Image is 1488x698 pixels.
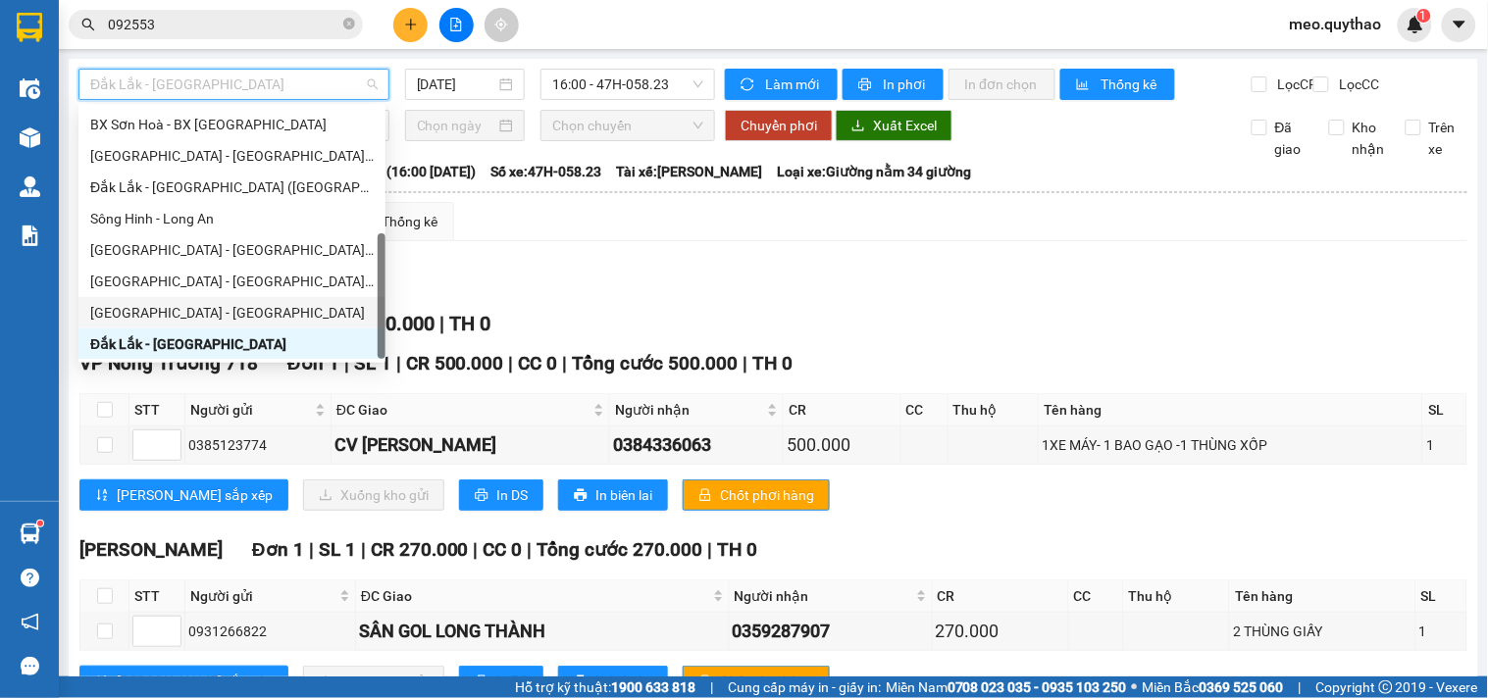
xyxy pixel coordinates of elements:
[359,618,726,645] div: SÂN GOL LONG THÀNH
[733,618,929,645] div: 0359287907
[1076,77,1093,93] span: bar-chart
[90,239,374,261] div: [GEOGRAPHIC_DATA] - [GEOGRAPHIC_DATA] ([GEOGRAPHIC_DATA])
[343,16,355,34] span: close-circle
[95,674,109,690] span: sort-ascending
[753,352,794,374] span: TH 0
[484,538,523,561] span: CC 0
[1345,117,1393,160] span: Kho nhận
[20,225,40,246] img: solution-icon
[573,352,739,374] span: Tổng cước 500.000
[1451,16,1468,33] span: caret-down
[129,580,185,613] th: STT
[558,666,668,697] button: printerIn biên lai
[78,234,385,266] div: Sài Gòn - Đắk Lắk (BXMT)
[698,488,712,504] span: lock
[883,74,928,95] span: In phơi
[78,266,385,297] div: Sài Gòn - Đắk Lắk (BXMT - BXMĐ cũ)
[90,176,374,198] div: Đắk Lắk - [GEOGRAPHIC_DATA] ([GEOGRAPHIC_DATA] mới)
[595,484,652,506] span: In biên lai
[552,70,703,99] span: 16:00 - 47H-058.23
[78,172,385,203] div: Đắk Lắk - Sài Gòn (BXMĐ mới)
[354,352,391,374] span: SL 1
[496,484,528,506] span: In DS
[683,666,830,697] button: lockChốt phơi hàng
[303,666,444,697] button: downloadXuống kho gửi
[417,74,496,95] input: 13/10/2025
[361,538,366,561] span: |
[319,538,356,561] span: SL 1
[21,613,39,631] span: notification
[949,394,1040,426] th: Thu hộ
[1143,676,1284,698] span: Miền Bắc
[574,488,588,504] span: printer
[1230,580,1415,613] th: Tên hàng
[90,302,374,324] div: [GEOGRAPHIC_DATA] - [GEOGRAPHIC_DATA]
[1426,434,1463,456] div: 1
[406,352,504,374] span: CR 500.000
[615,399,763,421] span: Người nhận
[613,431,780,459] div: 0384336063
[494,18,508,31] span: aim
[393,8,428,42] button: plus
[933,580,1069,613] th: CR
[439,8,474,42] button: file-add
[21,657,39,675] span: message
[1132,683,1138,691] span: ⚪️
[720,484,814,506] span: Chốt phơi hàng
[698,674,712,690] span: lock
[20,523,40,544] img: warehouse-icon
[17,13,42,42] img: logo-vxr
[1419,621,1463,642] div: 1
[79,352,258,374] span: VP Nông Trường 718
[735,585,912,607] span: Người nhận
[1416,580,1467,613] th: SL
[344,352,349,374] span: |
[1042,434,1419,456] div: 1XE MÁY- 1 BAO GẠO -1 THÙNG XỐP
[20,176,40,197] img: warehouse-icon
[949,69,1055,100] button: In đơn chọn
[1421,117,1468,160] span: Trên xe
[90,333,374,355] div: Đắk Lắk - [GEOGRAPHIC_DATA]
[459,479,543,511] button: printerIn DS
[20,127,40,148] img: warehouse-icon
[79,479,288,511] button: sort-ascending[PERSON_NAME] sắp xếp
[188,621,352,642] div: 0931266822
[287,352,339,374] span: Đơn 1
[1274,12,1398,36] span: meo.quythao
[117,484,273,506] span: [PERSON_NAME] sắp xếp
[459,666,543,697] button: printerIn DS
[744,352,748,374] span: |
[1101,74,1159,95] span: Thống kê
[81,18,95,31] span: search
[1407,16,1424,33] img: icon-new-feature
[1299,676,1302,698] span: |
[616,161,762,182] span: Tài xế: [PERSON_NAME]
[725,69,838,100] button: syncLàm mới
[1417,9,1431,23] sup: 1
[496,671,528,692] span: In DS
[303,479,444,511] button: downloadXuống kho gửi
[95,488,109,504] span: sort-ascending
[901,394,949,426] th: CC
[90,208,374,229] div: Sông Hinh - Long An
[449,312,490,335] span: TH 0
[836,110,952,141] button: downloadXuất Excel
[851,119,865,134] span: download
[720,671,814,692] span: Chốt phơi hàng
[1332,74,1383,95] span: Lọc CC
[784,394,900,426] th: CR
[509,352,514,374] span: |
[21,569,39,587] span: question-circle
[475,488,488,504] span: printer
[595,671,652,692] span: In biên lai
[90,271,374,292] div: [GEOGRAPHIC_DATA] - [GEOGRAPHIC_DATA] ([GEOGRAPHIC_DATA] - [GEOGRAPHIC_DATA] cũ)
[334,431,607,459] div: CV [PERSON_NAME]
[78,109,385,140] div: BX Sơn Hoà - BX Xuân Lộc
[396,352,401,374] span: |
[873,115,937,136] span: Xuất Excel
[79,666,288,697] button: sort-ascending[PERSON_NAME] sắp xếp
[90,114,374,135] div: BX Sơn Hoà - BX [GEOGRAPHIC_DATA]
[574,674,588,690] span: printer
[78,328,385,360] div: Đắk Lắk - Đồng Nai
[728,676,881,698] span: Cung cấp máy in - giấy in:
